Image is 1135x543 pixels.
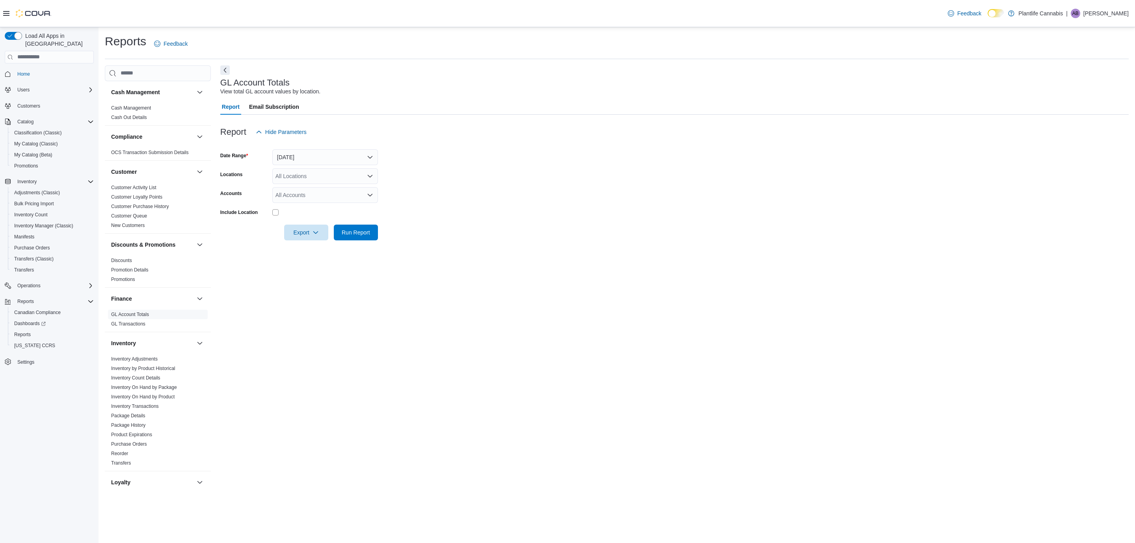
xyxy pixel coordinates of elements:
[220,152,248,159] label: Date Range
[342,229,370,236] span: Run Report
[14,152,52,158] span: My Catalog (Beta)
[14,267,34,273] span: Transfers
[11,254,57,264] a: Transfers (Classic)
[11,128,65,138] a: Classification (Classic)
[11,210,94,219] span: Inventory Count
[111,258,132,263] a: Discounts
[1083,9,1129,18] p: [PERSON_NAME]
[11,188,63,197] a: Adjustments (Classic)
[111,356,158,362] a: Inventory Adjustments
[8,329,97,340] button: Reports
[111,222,145,229] span: New Customers
[11,199,57,208] a: Bulk Pricing Import
[111,241,194,249] button: Discounts & Promotions
[14,234,34,240] span: Manifests
[11,188,94,197] span: Adjustments (Classic)
[111,385,177,390] a: Inventory On Hand by Package
[11,330,34,339] a: Reports
[105,256,211,287] div: Discounts & Promotions
[14,281,44,290] button: Operations
[14,281,94,290] span: Operations
[111,394,175,400] a: Inventory On Hand by Product
[11,243,53,253] a: Purchase Orders
[2,296,97,307] button: Reports
[14,101,43,111] a: Customers
[17,283,41,289] span: Operations
[11,150,94,160] span: My Catalog (Beta)
[945,6,984,21] a: Feedback
[14,101,94,111] span: Customers
[249,99,299,115] span: Email Subscription
[8,307,97,318] button: Canadian Compliance
[111,149,189,156] span: OCS Transaction Submission Details
[111,257,132,264] span: Discounts
[11,232,37,242] a: Manifests
[11,243,94,253] span: Purchase Orders
[111,204,169,209] a: Customer Purchase History
[195,167,205,177] button: Customer
[111,431,152,438] span: Product Expirations
[111,339,194,347] button: Inventory
[2,68,97,80] button: Home
[111,478,194,486] button: Loyalty
[111,365,175,372] span: Inventory by Product Historical
[253,124,310,140] button: Hide Parameters
[11,330,94,339] span: Reports
[14,69,33,79] a: Home
[195,294,205,303] button: Finance
[14,342,55,349] span: [US_STATE] CCRS
[105,183,211,233] div: Customer
[8,231,97,242] button: Manifests
[14,117,94,126] span: Catalog
[11,319,94,328] span: Dashboards
[111,168,194,176] button: Customer
[111,375,160,381] a: Inventory Count Details
[111,115,147,120] a: Cash Out Details
[195,240,205,249] button: Discounts & Promotions
[11,265,37,275] a: Transfers
[111,478,130,486] h3: Loyalty
[220,171,243,178] label: Locations
[14,297,94,306] span: Reports
[2,116,97,127] button: Catalog
[14,297,37,306] button: Reports
[111,213,147,219] span: Customer Queue
[988,9,1004,17] input: Dark Mode
[17,298,34,305] span: Reports
[8,138,97,149] button: My Catalog (Classic)
[14,223,73,229] span: Inventory Manager (Classic)
[16,9,51,17] img: Cova
[111,339,136,347] h3: Inventory
[14,256,54,262] span: Transfers (Classic)
[14,163,38,169] span: Promotions
[11,319,49,328] a: Dashboards
[17,179,37,185] span: Inventory
[111,277,135,282] a: Promotions
[2,176,97,187] button: Inventory
[11,139,61,149] a: My Catalog (Classic)
[111,422,145,428] a: Package History
[111,241,175,249] h3: Discounts & Promotions
[105,354,211,471] div: Inventory
[14,245,50,251] span: Purchase Orders
[111,168,137,176] h3: Customer
[272,149,378,165] button: [DATE]
[8,160,97,171] button: Promotions
[334,225,378,240] button: Run Report
[111,276,135,283] span: Promotions
[11,199,94,208] span: Bulk Pricing Import
[14,357,94,366] span: Settings
[14,85,33,95] button: Users
[14,177,94,186] span: Inventory
[220,87,320,96] div: View total GL account values by location.
[1018,9,1063,18] p: Plantlife Cannabis
[2,100,97,112] button: Customers
[11,341,94,350] span: Washington CCRS
[111,88,194,96] button: Cash Management
[2,84,97,95] button: Users
[11,139,94,149] span: My Catalog (Classic)
[11,210,51,219] a: Inventory Count
[2,356,97,367] button: Settings
[11,150,56,160] a: My Catalog (Beta)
